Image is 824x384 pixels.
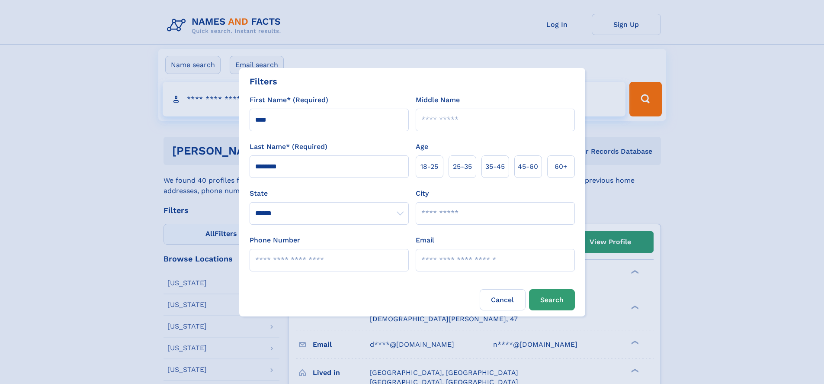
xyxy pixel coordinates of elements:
[518,161,538,172] span: 45‑60
[250,75,277,88] div: Filters
[416,95,460,105] label: Middle Name
[485,161,505,172] span: 35‑45
[250,235,300,245] label: Phone Number
[250,95,328,105] label: First Name* (Required)
[555,161,568,172] span: 60+
[416,142,428,152] label: Age
[250,142,327,152] label: Last Name* (Required)
[529,289,575,310] button: Search
[250,188,409,199] label: State
[416,235,434,245] label: Email
[420,161,438,172] span: 18‑25
[480,289,526,310] label: Cancel
[416,188,429,199] label: City
[453,161,472,172] span: 25‑35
